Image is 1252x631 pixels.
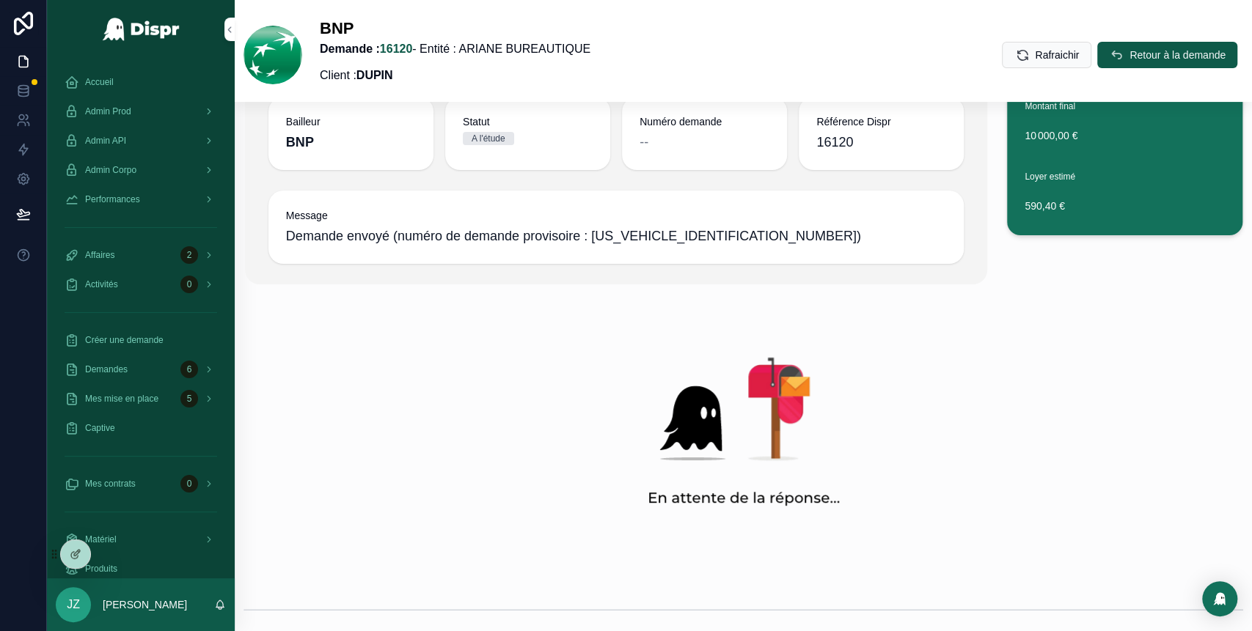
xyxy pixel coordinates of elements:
span: Message [286,208,947,223]
strong: Demande : [320,43,412,55]
a: Matériel [56,526,226,553]
span: Admin Corpo [85,164,136,176]
span: Bailleur [286,114,416,129]
p: [PERSON_NAME] [103,597,187,612]
span: Affaires [85,249,114,261]
a: Admin API [56,128,226,154]
button: Retour à la demande [1097,42,1237,68]
span: Mes mise en place [85,393,158,405]
span: Captive [85,422,115,434]
span: Matériel [85,534,117,545]
span: 590,40 € [1025,199,1225,213]
span: Produits [85,563,117,575]
img: 20935-Banner-dispr-%E2%80%93-1.png [260,320,1228,550]
a: Captive [56,415,226,441]
a: Produits [56,556,226,582]
a: Créer une demande [56,327,226,353]
span: Admin Prod [85,106,131,117]
a: Performances [56,186,226,213]
div: Open Intercom Messenger [1202,581,1237,616]
a: Accueil [56,69,226,95]
span: Loyer estimé [1025,171,1075,182]
span: Retour à la demande [1130,48,1226,62]
a: 16120 [380,43,413,55]
p: Client : [320,67,590,84]
span: Mes contrats [85,478,136,490]
h1: BNP [320,18,590,40]
img: App logo [102,18,180,41]
a: Activités0 [56,271,226,298]
span: Créer une demande [85,334,164,346]
a: Admin Corpo [56,157,226,183]
a: Mes contrats0 [56,471,226,497]
a: Demandes6 [56,356,226,383]
span: Rafraichir [1035,48,1079,62]
a: Affaires2 [56,242,226,268]
div: A l'étude [472,132,505,145]
span: -- [640,132,648,152]
span: Admin API [85,135,126,147]
span: Activités [85,278,118,290]
span: 16120 [816,132,853,152]
span: Demande envoyé (numéro de demande provisoire : [US_VEHICLE_IDENTIFICATION_NUMBER]) [286,226,947,246]
span: JZ [67,596,80,613]
span: Accueil [85,76,114,88]
div: 2 [180,246,198,264]
div: scrollable content [47,59,235,578]
a: Admin Prod [56,98,226,125]
span: Statut [463,114,593,129]
p: - Entité : ARIANE BUREAUTIQUE [320,40,590,58]
span: Demandes [85,364,128,375]
span: Référence Dispr [816,114,946,129]
strong: BNP [286,135,314,150]
strong: DUPIN [356,69,393,81]
button: Rafraichir [1002,42,1091,68]
div: 6 [180,361,198,378]
span: 10 000,00 € [1025,128,1225,143]
a: Mes mise en place5 [56,385,226,412]
span: Performances [85,193,140,205]
span: Montant final [1025,101,1075,111]
div: 0 [180,475,198,492]
div: 0 [180,276,198,293]
span: Numéro demande [640,114,769,129]
div: 5 [180,390,198,407]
